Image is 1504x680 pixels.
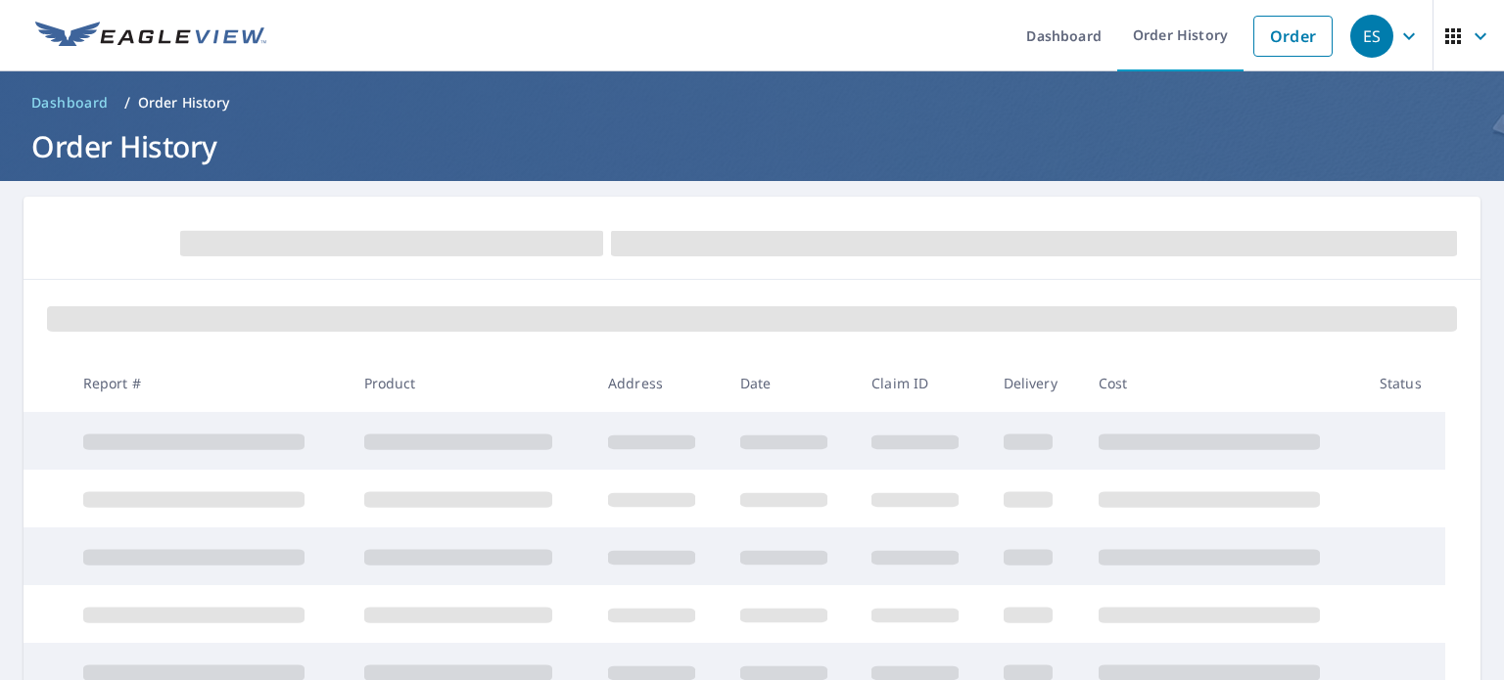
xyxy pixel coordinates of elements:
[1364,354,1445,412] th: Status
[349,354,593,412] th: Product
[23,126,1480,166] h1: Order History
[856,354,988,412] th: Claim ID
[31,93,109,113] span: Dashboard
[592,354,725,412] th: Address
[988,354,1083,412] th: Delivery
[1083,354,1364,412] th: Cost
[1253,16,1333,57] a: Order
[138,93,230,113] p: Order History
[23,87,1480,118] nav: breadcrumb
[68,354,349,412] th: Report #
[1350,15,1393,58] div: ES
[124,91,130,114] li: /
[23,87,117,118] a: Dashboard
[725,354,857,412] th: Date
[35,22,266,51] img: EV Logo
